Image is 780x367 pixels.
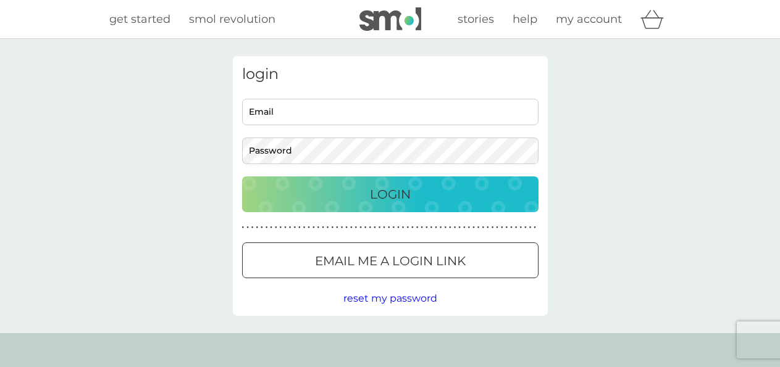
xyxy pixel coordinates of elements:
[308,225,310,231] p: ●
[298,225,301,231] p: ●
[261,225,263,231] p: ●
[312,225,315,231] p: ●
[477,225,480,231] p: ●
[430,225,433,231] p: ●
[359,7,421,31] img: smol
[251,225,254,231] p: ●
[421,225,423,231] p: ●
[369,225,371,231] p: ●
[397,225,400,231] p: ●
[266,225,268,231] p: ●
[364,225,367,231] p: ●
[534,225,536,231] p: ●
[275,225,277,231] p: ●
[359,225,362,231] p: ●
[458,12,494,26] span: stories
[317,225,320,231] p: ●
[440,225,442,231] p: ●
[496,225,498,231] p: ●
[435,225,437,231] p: ●
[556,12,622,26] span: my account
[293,225,296,231] p: ●
[303,225,306,231] p: ●
[343,292,437,304] span: reset my password
[513,12,537,26] span: help
[454,225,456,231] p: ●
[315,251,466,271] p: Email me a login link
[383,225,385,231] p: ●
[242,242,539,278] button: Email me a login link
[242,176,539,212] button: Login
[506,225,508,231] p: ●
[426,225,428,231] p: ●
[449,225,451,231] p: ●
[109,10,170,28] a: get started
[327,225,329,231] p: ●
[472,225,475,231] p: ●
[370,184,411,204] p: Login
[350,225,353,231] p: ●
[355,225,358,231] p: ●
[402,225,405,231] p: ●
[515,225,518,231] p: ●
[444,225,447,231] p: ●
[284,225,287,231] p: ●
[416,225,419,231] p: ●
[411,225,414,231] p: ●
[331,225,333,231] p: ●
[109,12,170,26] span: get started
[510,225,513,231] p: ●
[270,225,272,231] p: ●
[246,225,249,231] p: ●
[529,225,532,231] p: ●
[343,291,437,307] button: reset my password
[519,225,522,231] p: ●
[388,225,390,231] p: ●
[406,225,409,231] p: ●
[242,225,245,231] p: ●
[524,225,527,231] p: ●
[336,225,338,231] p: ●
[393,225,395,231] p: ●
[280,225,282,231] p: ●
[341,225,343,231] p: ●
[242,65,539,83] h3: login
[482,225,484,231] p: ●
[458,225,461,231] p: ●
[501,225,503,231] p: ●
[189,10,275,28] a: smol revolution
[640,7,671,31] div: basket
[492,225,494,231] p: ●
[468,225,471,231] p: ●
[487,225,489,231] p: ●
[256,225,258,231] p: ●
[322,225,324,231] p: ●
[289,225,291,231] p: ●
[379,225,381,231] p: ●
[189,12,275,26] span: smol revolution
[458,10,494,28] a: stories
[556,10,622,28] a: my account
[513,10,537,28] a: help
[463,225,466,231] p: ●
[374,225,376,231] p: ●
[345,225,348,231] p: ●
